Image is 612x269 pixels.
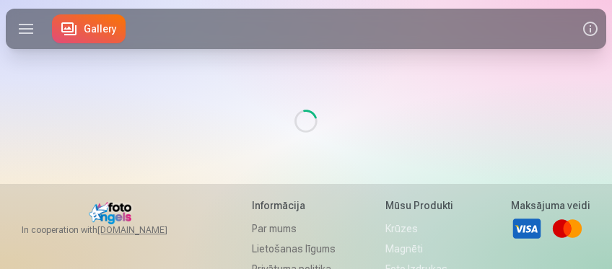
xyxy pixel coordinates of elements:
[574,9,606,49] button: Info
[511,198,590,213] h5: Maksājuma veidi
[551,213,583,244] a: Mastercard
[385,219,461,239] a: Krūzes
[385,239,461,259] a: Magnēti
[511,213,543,244] a: Visa
[22,224,202,236] span: In cooperation with
[97,224,202,236] a: [DOMAIN_NAME]
[385,198,461,213] h5: Mūsu produkti
[252,219,336,239] a: Par mums
[252,198,336,213] h5: Informācija
[252,239,336,259] a: Lietošanas līgums
[52,14,126,43] a: Gallery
